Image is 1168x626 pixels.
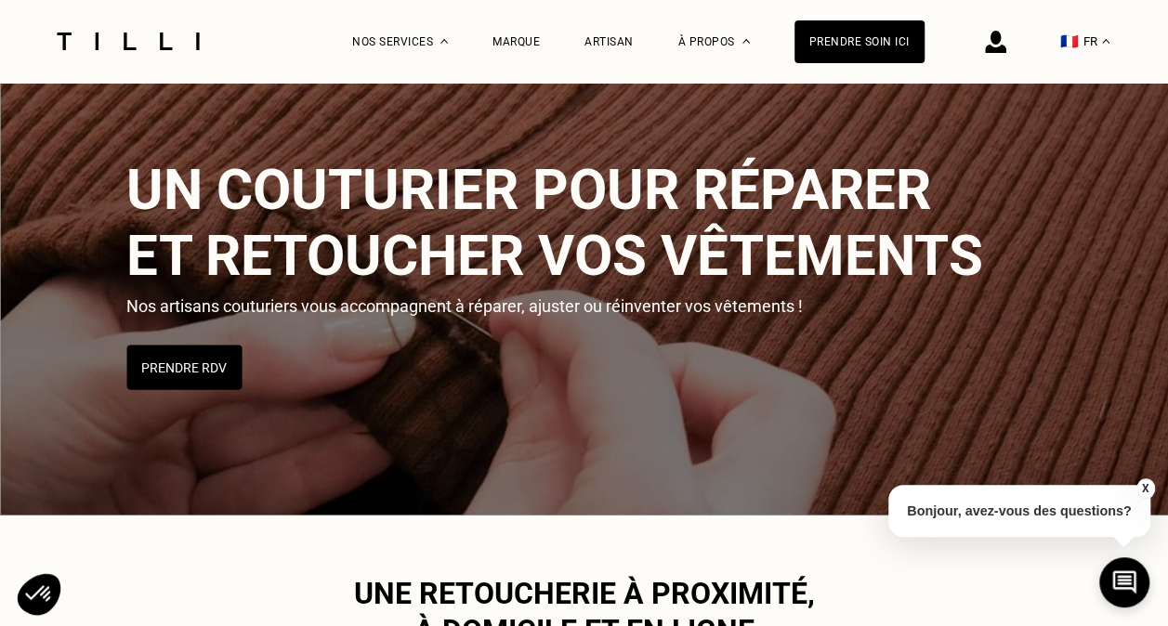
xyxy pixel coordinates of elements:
img: Logo du service de couturière Tilli [50,33,206,50]
span: Un couturier pour réparer [126,157,931,223]
a: Prendre soin ici [794,20,925,63]
img: Menu déroulant [440,39,448,44]
span: 🇫🇷 [1060,33,1079,50]
span: Une retoucherie à proximité, [354,576,815,611]
img: icône connexion [985,31,1006,53]
img: Menu déroulant à propos [742,39,750,44]
p: Nos artisans couturiers vous accompagnent à réparer, ajuster ou réinventer vos vêtements ! [126,296,815,316]
a: Marque [492,35,540,48]
a: Artisan [584,35,634,48]
p: Bonjour, avez-vous des questions? [888,485,1150,537]
span: et retoucher vos vêtements [126,223,983,289]
img: menu déroulant [1102,39,1109,44]
button: Prendre RDV [126,346,242,390]
button: X [1135,478,1154,499]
